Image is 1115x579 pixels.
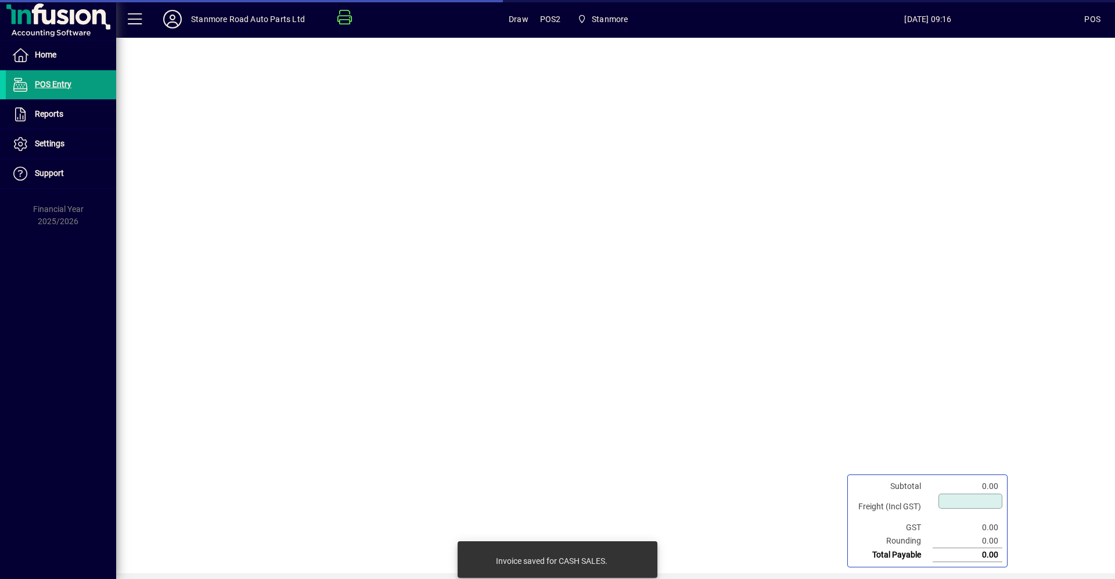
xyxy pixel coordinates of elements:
p: Do you want to save the invoice to the accounts system? [433,251,682,265]
td: Rounding [853,534,933,548]
td: $689.79 [542,305,630,320]
td: Terms [433,290,542,305]
div: Stanmore Road Auto Parts Ltd [191,10,305,28]
div: POS [1084,10,1100,28]
a: Support [6,159,116,188]
span: [DATE] 09:16 [771,10,1084,28]
h2: Hold this invoice? [419,217,696,251]
td: 0.00 [933,548,1002,562]
td: Subtotal [853,480,933,493]
span: Stanmore [592,10,628,28]
span: POS2 [540,10,561,28]
td: 0.00 [933,534,1002,548]
td: 0.00 [933,480,1002,493]
td: GST [853,521,933,534]
span: POS Entry [35,80,71,89]
span: Support [35,168,64,178]
td: Charge to [433,275,542,290]
span: Draw [509,10,528,28]
a: Reports [6,100,116,129]
div: Invoice saved for CASH SALES. [496,555,607,567]
td: 0.00 [933,521,1002,534]
span: Stanmore [573,9,633,30]
td: Freight (Incl GST) [853,493,933,521]
button: Profile [154,9,191,30]
td: Cash sale only [542,290,630,305]
span: Home [35,50,56,59]
td: 1083 - CASH SALES [542,275,630,290]
span: Reports [35,109,63,118]
td: Total Payable [853,548,933,562]
a: Home [6,41,116,70]
td: GST inclusive amount [433,305,542,320]
a: Settings [6,130,116,159]
span: Settings [35,139,64,148]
